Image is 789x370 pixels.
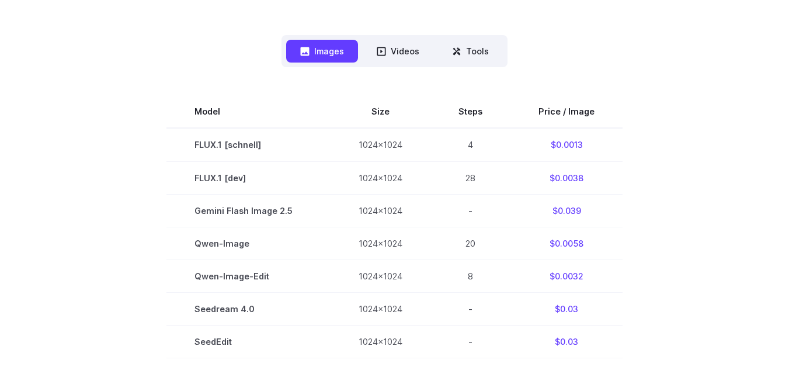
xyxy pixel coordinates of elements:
td: 1024x1024 [331,325,430,358]
span: Gemini Flash Image 2.5 [194,204,303,217]
td: - [430,194,510,227]
button: Tools [438,40,503,63]
td: 1024x1024 [331,260,430,292]
button: Images [286,40,358,63]
th: Price / Image [510,95,623,128]
th: Size [331,95,430,128]
td: 20 [430,227,510,260]
td: 28 [430,161,510,194]
th: Steps [430,95,510,128]
td: $0.0058 [510,227,623,260]
td: $0.03 [510,292,623,325]
td: 1024x1024 [331,292,430,325]
td: $0.0038 [510,161,623,194]
td: 8 [430,260,510,292]
td: $0.039 [510,194,623,227]
td: Seedream 4.0 [166,292,331,325]
td: 1024x1024 [331,128,430,161]
td: 1024x1024 [331,161,430,194]
td: $0.0013 [510,128,623,161]
td: 1024x1024 [331,227,430,260]
td: $0.03 [510,325,623,358]
td: FLUX.1 [schnell] [166,128,331,161]
td: FLUX.1 [dev] [166,161,331,194]
td: SeedEdit [166,325,331,358]
th: Model [166,95,331,128]
td: 4 [430,128,510,161]
td: Qwen-Image-Edit [166,260,331,292]
td: $0.0032 [510,260,623,292]
td: - [430,292,510,325]
td: 1024x1024 [331,194,430,227]
td: - [430,325,510,358]
button: Videos [363,40,433,63]
td: Qwen-Image [166,227,331,260]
